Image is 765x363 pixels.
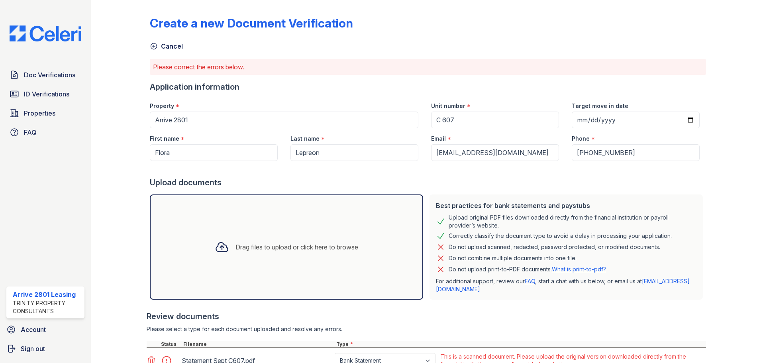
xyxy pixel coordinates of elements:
[150,177,706,188] div: Upload documents
[6,124,84,140] a: FAQ
[24,108,55,118] span: Properties
[235,242,358,252] div: Drag files to upload or click here to browse
[436,201,696,210] div: Best practices for bank statements and paystubs
[150,135,179,143] label: First name
[6,86,84,102] a: ID Verifications
[24,89,69,99] span: ID Verifications
[3,26,88,41] img: CE_Logo_Blue-a8612792a0a2168367f1c8372b55b34899dd931a85d93a1a3d3e32e68fde9ad4.png
[552,266,606,273] a: What is print-to-pdf?
[436,277,696,293] p: For additional support, review our , start a chat with us below, or email us at
[147,325,706,333] div: Please select a type for each document uploaded and resolve any errors.
[150,16,353,30] div: Create a new Document Verification
[290,135,320,143] label: Last name
[150,41,183,51] a: Cancel
[13,290,81,299] div: Arrive 2801 Leasing
[150,102,174,110] label: Property
[147,311,706,322] div: Review documents
[6,67,84,83] a: Doc Verifications
[572,135,590,143] label: Phone
[572,102,628,110] label: Target move in date
[449,231,672,241] div: Correctly classify the document type to avoid a delay in processing your application.
[449,265,606,273] p: Do not upload print-to-PDF documents.
[431,135,446,143] label: Email
[6,105,84,121] a: Properties
[21,325,46,334] span: Account
[159,341,182,347] div: Status
[24,70,75,80] span: Doc Verifications
[449,242,660,252] div: Do not upload scanned, redacted, password protected, or modified documents.
[3,322,88,337] a: Account
[13,299,81,315] div: Trinity Property Consultants
[24,128,37,137] span: FAQ
[525,278,535,285] a: FAQ
[150,81,706,92] div: Application information
[3,341,88,357] a: Sign out
[153,62,703,72] p: Please correct the errors below.
[21,344,45,353] span: Sign out
[431,102,465,110] label: Unit number
[182,341,335,347] div: Filename
[449,214,696,230] div: Upload original PDF files downloaded directly from the financial institution or payroll provider’...
[449,253,577,263] div: Do not combine multiple documents into one file.
[335,341,706,347] div: Type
